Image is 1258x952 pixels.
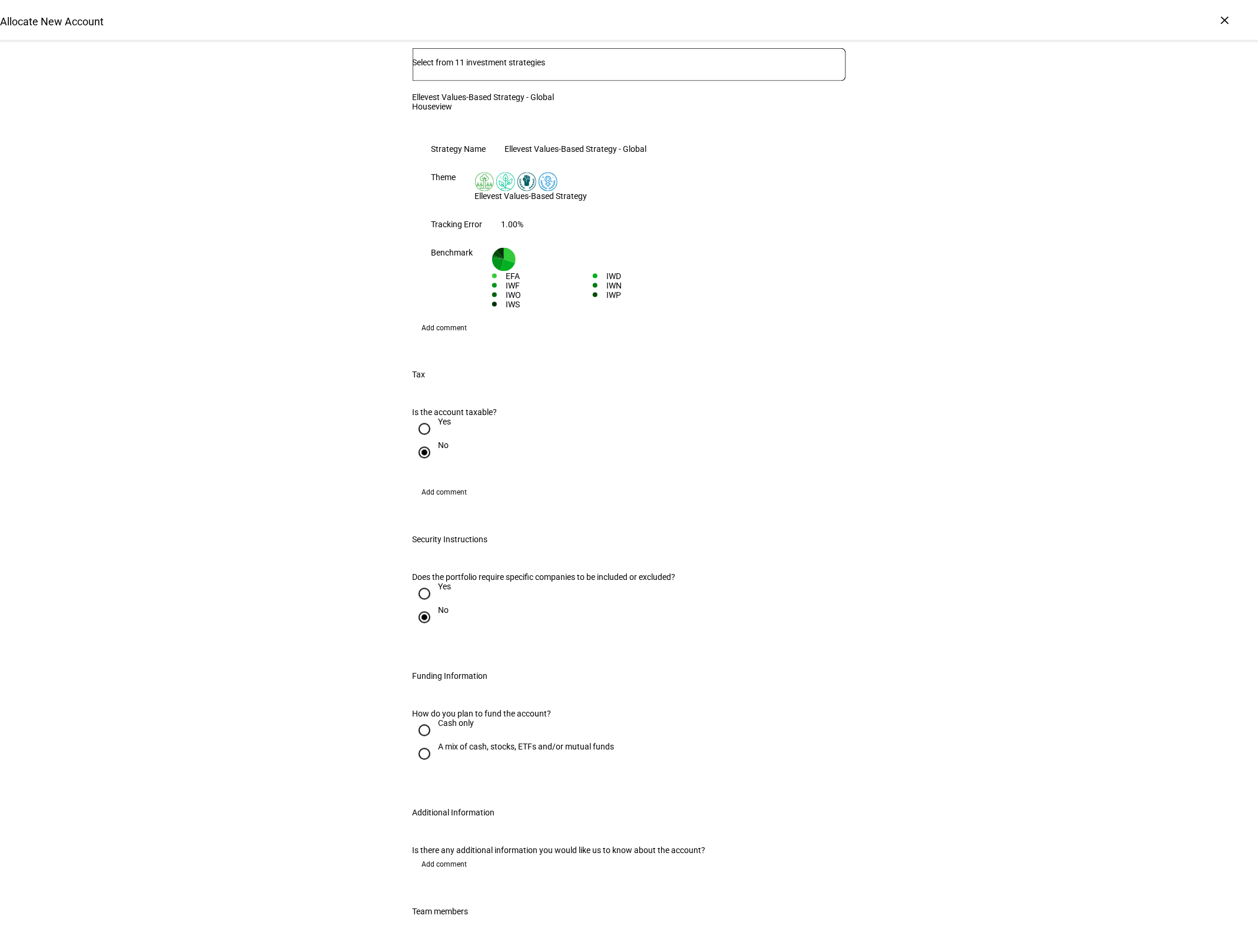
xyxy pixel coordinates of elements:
input: Number [413,58,846,67]
div: IWP [607,290,693,300]
div: Yes [439,582,452,592]
div: Benchmark [431,248,473,257]
div: Does the portfolio require specific companies to be included or excluded? [413,573,716,582]
img: racialJustice.colored.svg [517,173,536,191]
div: IWS [506,300,593,309]
div: Ellevest Values-Based Strategy - Global [505,144,647,154]
span: Add comment [422,319,467,337]
div: EFA [506,271,593,281]
div: No [439,606,449,615]
div: Cash only [439,719,474,728]
div: IWD [607,271,693,281]
div: Theme [431,173,456,182]
div: Is the account taxable? [413,408,716,417]
div: Ellevest Values-Based Strategy [475,191,587,201]
button: Add comment [413,855,477,874]
span: Add comment [422,855,467,874]
div: IWO [506,290,593,300]
div: × [1216,11,1234,29]
div: Funding Information [413,672,488,681]
img: climateChange.colored.svg [496,173,515,191]
div: Is there any additional information you would like us to know about the account? [413,846,846,855]
button: Add comment [413,319,477,337]
div: 1.00% [502,220,524,229]
span: Add comment [422,483,467,502]
div: Tax [413,370,426,380]
img: womensRights.colored.svg [539,173,557,191]
div: No [439,441,449,450]
button: Add comment [413,483,477,502]
div: IWF [506,281,593,290]
div: A mix of cash, stocks, ETFs and/or mutual funds [439,742,615,752]
div: How do you plan to fund the account? [413,709,846,719]
div: Houseview [413,102,846,111]
div: Tracking Error [431,220,483,229]
div: Strategy Name [431,144,486,154]
img: deforestation.colored.svg [475,173,494,191]
div: IWN [607,281,693,290]
div: Ellevest Values-Based Strategy - Global [413,92,846,102]
div: Security Instructions [413,535,488,545]
div: Team members [413,907,469,917]
div: Additional Information [413,808,495,818]
div: Yes [439,417,452,427]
